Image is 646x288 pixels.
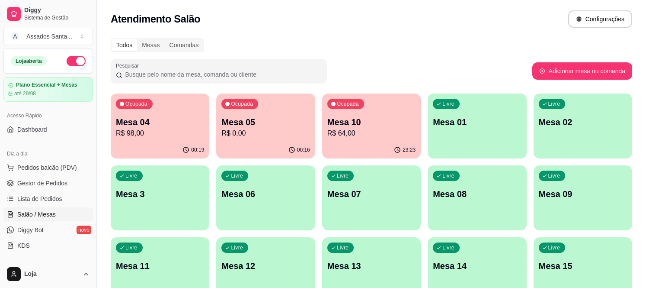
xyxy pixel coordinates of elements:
button: Loja [3,264,93,285]
div: Assados Santa ... [26,32,72,41]
div: Acesso Rápido [3,109,93,123]
p: Livre [442,172,454,179]
span: Gestor de Pedidos [17,179,67,188]
p: 00:19 [191,146,204,153]
a: Dashboard [3,123,93,136]
button: LivreMesa 06 [216,165,315,230]
a: Salão / Mesas [3,207,93,221]
p: R$ 64,00 [327,128,416,139]
button: OcupadaMesa 05R$ 0,0000:16 [216,94,315,159]
button: OcupadaMesa 10R$ 64,0023:23 [322,94,421,159]
article: Plano Essencial + Mesas [16,82,77,88]
p: Mesa 01 [433,116,521,128]
button: Pedidos balcão (PDV) [3,161,93,175]
div: Todos [112,39,137,51]
p: Livre [442,100,454,107]
a: Diggy Botnovo [3,223,93,237]
p: Mesa 13 [327,260,416,272]
p: Ocupada [337,100,359,107]
button: LivreMesa 07 [322,165,421,230]
span: Lista de Pedidos [17,194,62,203]
span: Diggy [24,6,90,14]
button: LivreMesa 08 [428,165,526,230]
p: Livre [548,172,560,179]
a: DiggySistema de Gestão [3,3,93,24]
div: Loja aberta [11,56,47,66]
p: Mesa 14 [433,260,521,272]
p: Mesa 07 [327,188,416,200]
p: R$ 98,00 [116,128,204,139]
p: Mesa 02 [539,116,627,128]
div: Mesas [137,39,164,51]
p: Mesa 15 [539,260,627,272]
p: Mesa 05 [221,116,310,128]
label: Pesquisar [116,62,142,69]
div: Comandas [165,39,204,51]
p: Ocupada [125,100,147,107]
span: KDS [17,241,30,250]
span: A [11,32,19,41]
span: Salão / Mesas [17,210,56,219]
p: Ocupada [231,100,253,107]
p: Mesa 04 [116,116,204,128]
button: LivreMesa 02 [534,94,632,159]
button: OcupadaMesa 04R$ 98,0000:19 [111,94,209,159]
p: Mesa 10 [327,116,416,128]
p: R$ 0,00 [221,128,310,139]
a: Plano Essencial + Mesasaté 29/08 [3,77,93,102]
p: Livre [337,172,349,179]
p: 00:16 [297,146,310,153]
p: 23:23 [403,146,416,153]
p: Livre [548,100,560,107]
a: Gestor de Pedidos [3,176,93,190]
p: Mesa 06 [221,188,310,200]
span: Sistema de Gestão [24,14,90,21]
p: Livre [548,244,560,251]
span: Dashboard [17,125,47,134]
div: Dia a dia [3,147,93,161]
button: LivreMesa 3 [111,165,209,230]
span: Pedidos balcão (PDV) [17,163,77,172]
button: LivreMesa 09 [534,165,632,230]
p: Livre [442,244,454,251]
p: Mesa 11 [116,260,204,272]
p: Livre [125,172,138,179]
p: Livre [231,244,243,251]
p: Mesa 09 [539,188,627,200]
p: Mesa 3 [116,188,204,200]
button: LivreMesa 01 [428,94,526,159]
input: Pesquisar [122,70,322,79]
p: Livre [125,244,138,251]
button: Alterar Status [67,56,86,66]
button: Adicionar mesa ou comanda [532,62,632,80]
a: KDS [3,239,93,252]
span: Loja [24,270,79,278]
p: Mesa 12 [221,260,310,272]
h2: Atendimento Salão [111,12,200,26]
span: Diggy Bot [17,226,44,234]
p: Mesa 08 [433,188,521,200]
a: Lista de Pedidos [3,192,93,206]
p: Livre [231,172,243,179]
button: Select a team [3,28,93,45]
article: até 29/08 [14,90,36,97]
p: Livre [337,244,349,251]
button: Configurações [568,10,632,28]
